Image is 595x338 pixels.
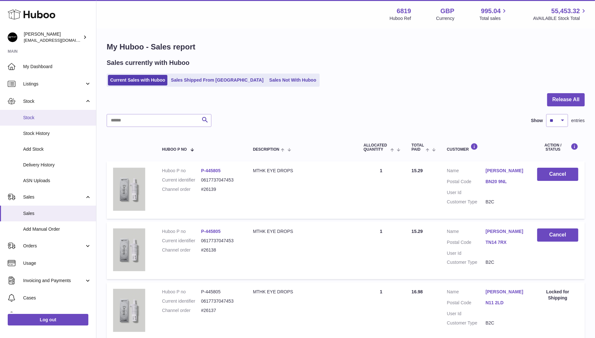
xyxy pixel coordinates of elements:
[447,289,485,297] dt: Name
[447,168,485,175] dt: Name
[485,168,524,174] a: [PERSON_NAME]
[357,222,405,279] td: 1
[162,298,201,304] dt: Current identifier
[447,300,485,307] dt: Postal Code
[23,194,84,200] span: Sales
[253,168,351,174] div: MTHK EYE DROPS
[201,177,240,183] dd: 0617737047453
[23,226,91,232] span: Add Manual Order
[533,15,587,22] span: AVAILABLE Stock Total
[447,228,485,236] dt: Name
[23,162,91,168] span: Delivery History
[8,32,17,42] img: amar@mthk.com
[8,314,88,325] a: Log out
[23,295,91,301] span: Cases
[23,278,84,284] span: Invoicing and Payments
[537,143,578,152] div: Action / Status
[537,228,578,242] button: Cancel
[412,168,423,173] span: 15.29
[357,161,405,218] td: 1
[397,7,411,15] strong: 6819
[113,289,145,332] img: 68191752067379.png
[267,75,318,85] a: Sales Not With Huboo
[23,178,91,184] span: ASN Uploads
[440,7,454,15] strong: GBP
[162,228,201,235] dt: Huboo P no
[479,15,508,22] span: Total sales
[447,199,485,205] dt: Customer Type
[253,228,351,235] div: MTHK EYE DROPS
[485,199,524,205] dd: B2C
[485,289,524,295] a: [PERSON_NAME]
[485,228,524,235] a: [PERSON_NAME]
[551,7,580,15] span: 55,453.32
[23,64,91,70] span: My Dashboard
[253,147,279,152] span: Description
[447,143,524,152] div: Customer
[481,7,501,15] span: 995.04
[447,250,485,256] dt: User Id
[364,143,389,152] span: ALLOCATED Quantity
[479,7,508,22] a: 995.04 Total sales
[23,210,91,217] span: Sales
[412,143,424,152] span: Total paid
[162,147,187,152] span: Huboo P no
[485,239,524,245] a: TN14 7RX
[23,312,91,318] span: Channels
[390,15,411,22] div: Huboo Ref
[201,247,240,253] dd: #26138
[23,81,84,87] span: Listings
[162,177,201,183] dt: Current identifier
[447,311,485,317] dt: User Id
[162,289,201,295] dt: Huboo P no
[537,168,578,181] button: Cancel
[162,247,201,253] dt: Channel order
[162,168,201,174] dt: Huboo P no
[485,320,524,326] dd: B2C
[107,42,585,52] h1: My Huboo - Sales report
[253,289,351,295] div: MTHK EYE DROPS
[447,259,485,265] dt: Customer Type
[447,239,485,247] dt: Postal Code
[447,179,485,186] dt: Postal Code
[23,146,91,152] span: Add Stock
[485,259,524,265] dd: B2C
[531,118,543,124] label: Show
[412,229,423,234] span: 15.29
[24,31,82,43] div: [PERSON_NAME]
[24,38,94,43] span: [EMAIL_ADDRESS][DOMAIN_NAME]
[201,289,240,295] dd: P-445805
[162,238,201,244] dt: Current identifier
[201,168,221,173] a: P-445805
[571,118,585,124] span: entries
[107,58,190,67] h2: Sales currently with Huboo
[533,7,587,22] a: 55,453.32 AVAILABLE Stock Total
[485,179,524,185] a: BN20 9NL
[23,260,91,266] span: Usage
[23,115,91,121] span: Stock
[113,168,145,211] img: 68191752067379.png
[547,93,585,106] button: Release All
[23,98,84,104] span: Stock
[485,300,524,306] a: N11 2LD
[201,238,240,244] dd: 0617737047453
[169,75,266,85] a: Sales Shipped From [GEOGRAPHIC_DATA]
[447,320,485,326] dt: Customer Type
[162,186,201,192] dt: Channel order
[436,15,455,22] div: Currency
[412,289,423,294] span: 16.98
[201,229,221,234] a: P-445805
[162,307,201,314] dt: Channel order
[23,130,91,137] span: Stock History
[201,186,240,192] dd: #26139
[537,289,578,301] div: Locked for Shipping
[108,75,167,85] a: Current Sales with Huboo
[201,307,240,314] dd: #26137
[447,190,485,196] dt: User Id
[23,243,84,249] span: Orders
[113,228,145,271] img: 68191752067379.png
[201,298,240,304] dd: 0617737047453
